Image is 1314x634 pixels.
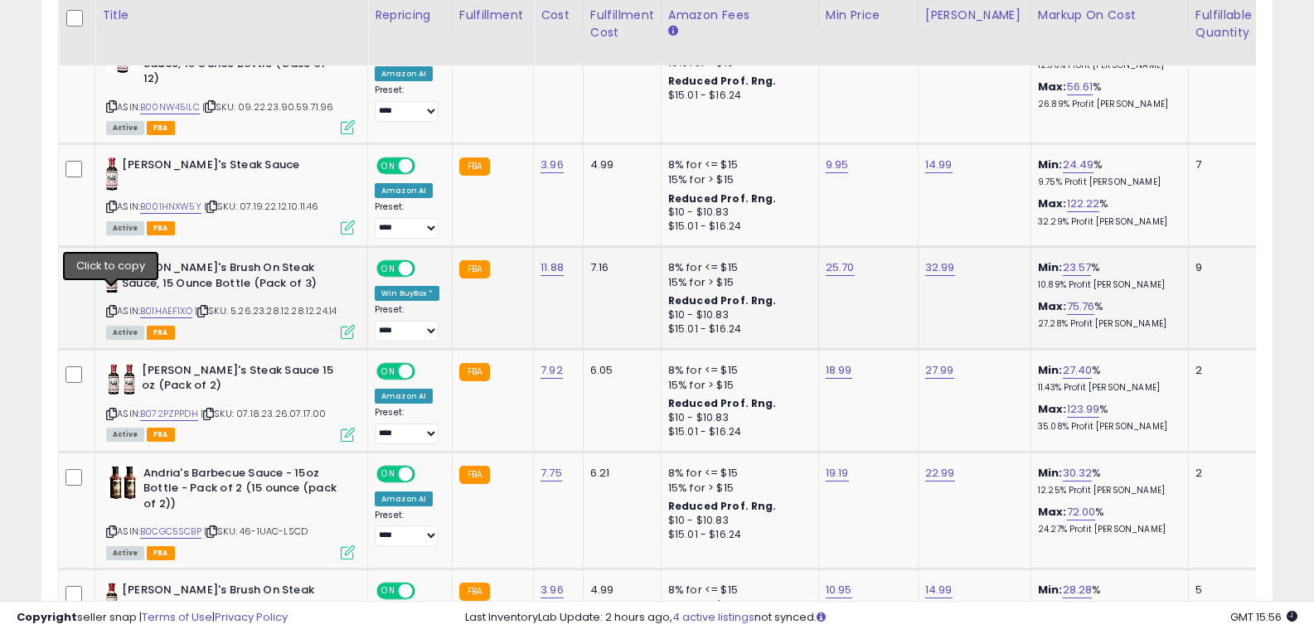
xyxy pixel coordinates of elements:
[826,465,849,482] a: 19.19
[668,528,806,542] div: $15.01 - $16.24
[541,465,562,482] a: 7.75
[375,491,433,506] div: Amazon AI
[215,609,288,625] a: Privacy Policy
[106,260,355,337] div: ASIN:
[17,609,77,625] strong: Copyright
[413,364,439,378] span: OFF
[541,157,564,173] a: 3.96
[925,582,953,598] a: 14.99
[1038,299,1176,330] div: %
[106,428,144,442] span: All listings currently available for purchase on Amazon
[1038,402,1176,433] div: %
[590,7,654,41] div: Fulfillment Cost
[1067,298,1095,315] a: 75.76
[1063,362,1093,379] a: 27.40
[668,514,806,528] div: $10 - $10.83
[1063,157,1094,173] a: 24.49
[375,7,445,24] div: Repricing
[1038,196,1067,211] b: Max:
[106,326,144,340] span: All listings currently available for purchase on Amazon
[668,260,806,275] div: 8% for <= $15
[1038,318,1176,330] p: 27.28% Profit [PERSON_NAME]
[668,466,806,481] div: 8% for <= $15
[1038,260,1176,291] div: %
[195,304,337,317] span: | SKU: 5.26.23.28.12.28.12.24.14
[668,206,806,220] div: $10 - $10.83
[17,610,288,626] div: seller snap | |
[1038,421,1176,433] p: 35.08% Profit [PERSON_NAME]
[106,363,355,440] div: ASIN:
[375,407,439,444] div: Preset:
[106,121,144,135] span: All listings currently available for purchase on Amazon
[826,582,852,598] a: 10.95
[590,583,648,598] div: 4.99
[1038,504,1067,520] b: Max:
[1195,157,1247,172] div: 7
[1195,363,1247,378] div: 2
[925,7,1024,24] div: [PERSON_NAME]
[668,363,806,378] div: 8% for <= $15
[668,425,806,439] div: $15.01 - $16.24
[413,159,439,173] span: OFF
[668,89,806,103] div: $15.01 - $16.24
[1038,80,1176,110] div: %
[1038,279,1176,291] p: 10.89% Profit [PERSON_NAME]
[378,583,399,598] span: ON
[1038,7,1181,24] div: Markup on Cost
[668,220,806,234] div: $15.01 - $16.24
[459,466,490,484] small: FBA
[375,85,439,122] div: Preset:
[143,41,345,91] b: [PERSON_NAME]'s Brush On Steak Sauce, 15 Ounce Bottle (Case of 12)
[375,304,439,341] div: Preset:
[826,7,911,24] div: Min Price
[413,467,439,481] span: OFF
[826,157,849,173] a: 9.95
[202,100,334,114] span: | SKU: 09.22.23.90.59.71.96
[668,7,812,24] div: Amazon Fees
[668,308,806,322] div: $10 - $10.83
[668,191,777,206] b: Reduced Prof. Rng.
[1038,401,1067,417] b: Max:
[1067,79,1093,95] a: 56.61
[668,396,777,410] b: Reduced Prof. Rng.
[672,609,754,625] a: 4 active listings
[1195,260,1247,275] div: 9
[668,481,806,496] div: 15% for > $15
[375,389,433,404] div: Amazon AI
[1038,505,1176,535] div: %
[1038,583,1176,613] div: %
[375,66,433,81] div: Amazon AI
[375,510,439,547] div: Preset:
[140,200,201,214] a: B001HNXW5Y
[590,363,648,378] div: 6.05
[122,157,323,177] b: [PERSON_NAME]'s Steak Sauce
[106,221,144,235] span: All listings currently available for purchase on Amazon
[106,546,144,560] span: All listings currently available for purchase on Amazon
[925,465,955,482] a: 22.99
[413,262,439,276] span: OFF
[1195,466,1247,481] div: 2
[1038,298,1067,314] b: Max:
[1063,582,1093,598] a: 28.28
[1038,382,1176,394] p: 11.43% Profit [PERSON_NAME]
[1195,7,1253,41] div: Fulfillable Quantity
[465,610,1297,626] div: Last InventoryLab Update: 2 hours ago, not synced.
[147,121,175,135] span: FBA
[147,428,175,442] span: FBA
[1038,485,1176,496] p: 12.25% Profit [PERSON_NAME]
[106,260,118,293] img: 4190fDSoBXL._SL40_.jpg
[1038,216,1176,228] p: 32.29% Profit [PERSON_NAME]
[925,362,954,379] a: 27.99
[668,411,806,425] div: $10 - $10.83
[459,157,490,176] small: FBA
[668,293,777,307] b: Reduced Prof. Rng.
[668,172,806,187] div: 15% for > $15
[1067,196,1100,212] a: 122.22
[122,583,323,617] b: [PERSON_NAME]'s Brush On Steak Sauce, 15 Ounce Bottle
[204,525,308,538] span: | SKU: 46-1UAC-LSCD
[1038,362,1063,378] b: Min:
[459,583,490,601] small: FBA
[201,407,327,420] span: | SKU: 07.18.23.26.07.17.00
[106,41,355,133] div: ASIN:
[541,582,564,598] a: 3.96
